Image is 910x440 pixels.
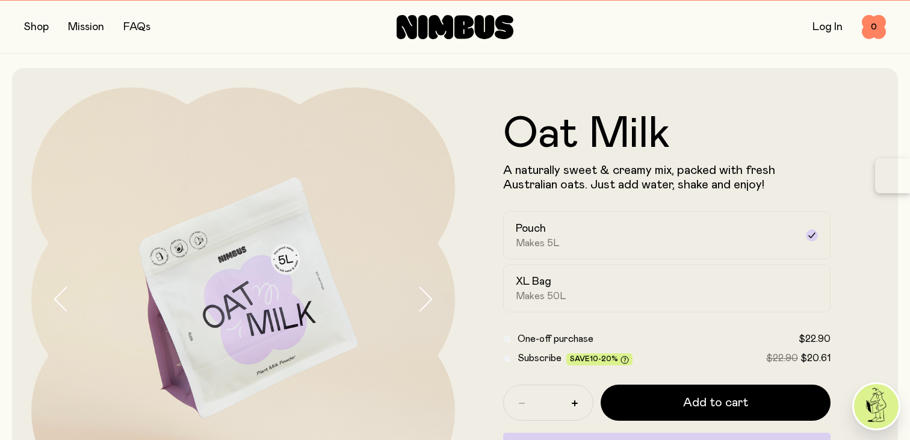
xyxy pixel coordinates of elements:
[123,22,150,33] a: FAQs
[518,334,593,344] span: One-off purchase
[518,353,562,363] span: Subscribe
[516,290,566,302] span: Makes 50L
[503,113,831,156] h1: Oat Milk
[812,22,843,33] a: Log In
[875,158,910,193] button: Open Sortd panel
[601,385,831,421] button: Add to cart
[570,355,629,364] span: Save
[854,384,899,429] img: agent
[590,355,618,362] span: 10-20%
[68,22,104,33] a: Mission
[766,353,798,363] span: $22.90
[862,15,886,39] button: 0
[799,334,831,344] span: $22.90
[683,394,748,411] span: Add to cart
[800,353,831,363] span: $20.61
[516,237,560,249] span: Makes 5L
[503,163,831,192] p: A naturally sweet & creamy mix, packed with fresh Australian oats. Just add water, shake and enjoy!
[516,274,551,289] h2: XL Bag
[516,222,546,236] h2: Pouch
